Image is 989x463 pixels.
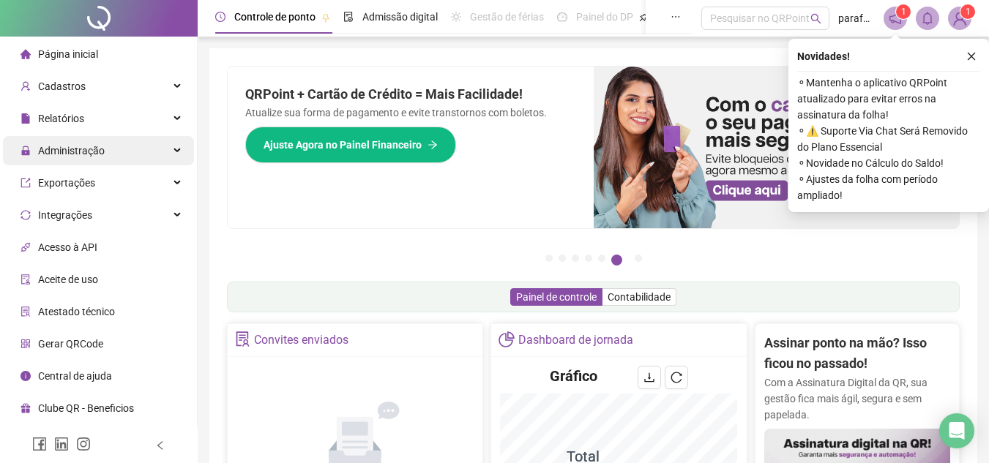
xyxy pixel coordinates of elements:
[234,11,316,23] span: Controle de ponto
[155,440,165,451] span: left
[576,11,633,23] span: Painel do DP
[38,338,103,350] span: Gerar QRCode
[557,12,567,22] span: dashboard
[598,255,605,262] button: 5
[901,7,906,17] span: 1
[966,51,977,61] span: close
[921,12,934,25] span: bell
[20,49,31,59] span: home
[20,210,31,220] span: sync
[960,4,975,19] sup: Atualize o seu contato no menu Meus Dados
[245,127,456,163] button: Ajuste Agora no Painel Financeiro
[949,7,971,29] img: 88690
[797,155,980,171] span: ⚬ Novidade no Cálculo do Saldo!
[611,255,622,266] button: 6
[38,209,92,221] span: Integrações
[639,13,648,22] span: pushpin
[215,12,225,22] span: clock-circle
[671,12,681,22] span: ellipsis
[797,171,980,203] span: ⚬ Ajustes da folha com período ampliado!
[245,105,576,121] p: Atualize sua forma de pagamento e evite transtornos com boletos.
[20,403,31,413] span: gift
[470,11,544,23] span: Gestão de férias
[635,255,642,262] button: 7
[254,328,348,353] div: Convites enviados
[76,437,91,451] span: instagram
[20,81,31,91] span: user-add
[797,123,980,155] span: ⚬ ⚠️ Suporte Via Chat Será Removido do Plano Essencial
[608,291,671,303] span: Contabilidade
[38,80,86,92] span: Cadastros
[321,13,330,22] span: pushpin
[643,372,655,383] span: download
[559,255,566,262] button: 2
[572,255,579,262] button: 3
[764,333,950,374] h2: Assinar ponto na mão? Isso ficou no passado!
[38,113,84,124] span: Relatórios
[797,75,980,123] span: ⚬ Mantenha o aplicativo QRPoint atualizado para evitar erros na assinatura da folha!
[810,13,821,24] span: search
[20,371,31,381] span: info-circle
[671,372,682,383] span: reload
[38,241,97,253] span: Acesso à API
[550,366,597,386] h4: Gráfico
[428,140,438,150] span: arrow-right
[939,413,974,448] div: Open Intercom Messenger
[594,67,960,228] img: banner%2F75947b42-3b94-469c-a360-407c2d3115d7.png
[38,145,105,157] span: Administração
[54,437,69,451] span: linkedin
[38,177,95,189] span: Exportações
[499,331,514,347] span: pie-chart
[20,339,31,349] span: qrcode
[20,306,31,317] span: solution
[32,437,47,451] span: facebook
[20,242,31,252] span: api
[20,146,31,156] span: lock
[797,48,850,64] span: Novidades !
[343,12,354,22] span: file-done
[20,113,31,124] span: file
[20,274,31,285] span: audit
[38,274,98,285] span: Aceite de uso
[362,11,438,23] span: Admissão digital
[264,137,422,153] span: Ajuste Agora no Painel Financeiro
[545,255,553,262] button: 1
[896,4,911,19] sup: 1
[38,306,115,317] span: Atestado técnico
[451,12,461,22] span: sun
[20,178,31,188] span: export
[889,12,902,25] span: notification
[38,402,134,414] span: Clube QR - Beneficios
[245,84,576,105] h2: QRPoint + Cartão de Crédito = Mais Facilidade!
[518,328,633,353] div: Dashboard de jornada
[235,331,250,347] span: solution
[838,10,875,26] span: parafusao
[966,7,971,17] span: 1
[585,255,592,262] button: 4
[764,374,950,423] p: Com a Assinatura Digital da QR, sua gestão fica mais ágil, segura e sem papelada.
[516,291,597,303] span: Painel de controle
[38,48,98,60] span: Página inicial
[38,370,112,382] span: Central de ajuda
